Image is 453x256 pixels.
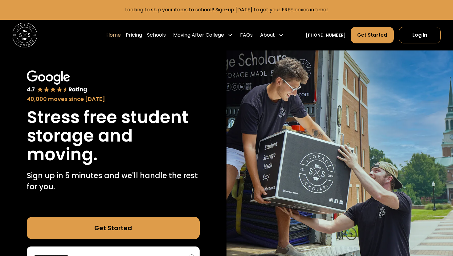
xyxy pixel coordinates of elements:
[27,170,200,192] p: Sign up in 5 minutes and we'll handle the rest for you.
[173,31,224,39] div: Moving After College
[12,23,37,47] img: Storage Scholars main logo
[351,27,394,43] a: Get Started
[147,26,166,44] a: Schools
[171,26,235,44] div: Moving After College
[27,217,200,239] a: Get Started
[260,31,275,39] div: About
[27,108,200,164] h1: Stress free student storage and moving.
[27,95,200,103] div: 40,000 moves since [DATE]
[27,70,88,94] img: Google 4.7 star rating
[106,26,121,44] a: Home
[399,27,441,43] a: Log In
[306,32,346,38] a: [PHONE_NUMBER]
[258,26,286,44] div: About
[125,6,328,13] a: Looking to ship your items to school? Sign-up [DATE] to get your FREE boxes in time!
[126,26,142,44] a: Pricing
[240,26,253,44] a: FAQs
